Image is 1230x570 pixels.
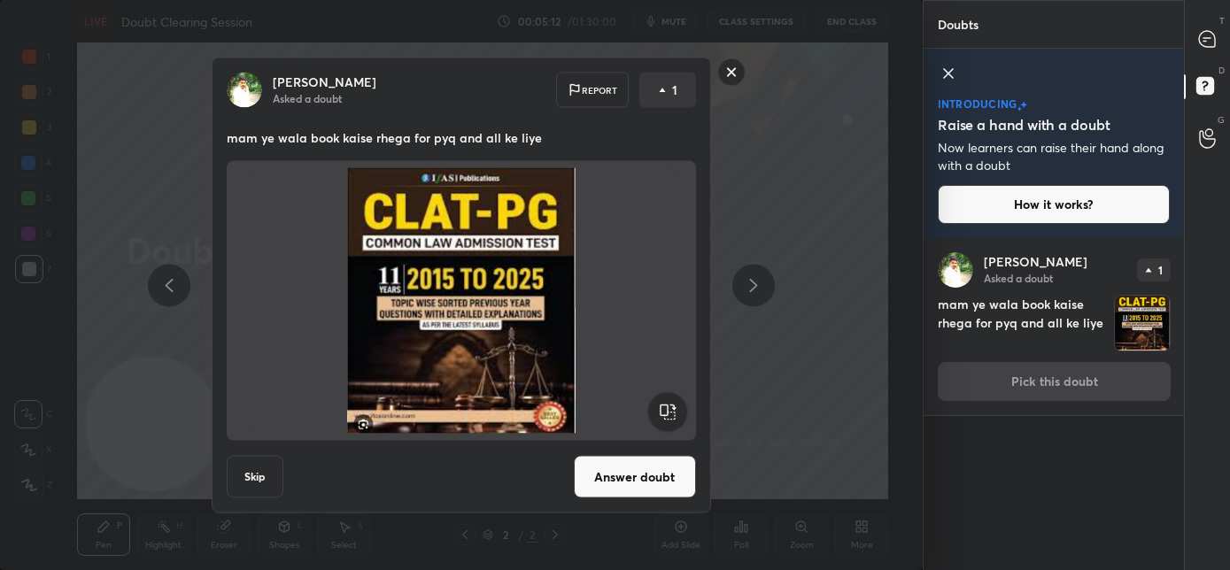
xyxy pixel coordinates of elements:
p: T [1219,14,1225,27]
img: 17565699598AT8D7.jpg [1115,296,1170,350]
p: 1 [1158,265,1163,275]
p: Now learners can raise their hand along with a doubt [938,139,1170,174]
p: 1 [672,81,677,99]
img: 3 [227,73,262,108]
button: How it works? [938,185,1170,224]
img: 17565699598AT8D7.jpg [248,168,675,434]
button: Answer doubt [574,456,696,498]
p: [PERSON_NAME] [273,75,376,89]
img: large-star.026637fe.svg [1020,101,1027,109]
p: D [1218,64,1225,77]
p: mam ye wala book kaise rhega for pyq and all ke liye [227,129,696,147]
p: introducing [938,98,1017,109]
p: [PERSON_NAME] [984,255,1087,269]
h4: mam ye wala book kaise rhega for pyq and all ke liye [938,295,1107,351]
div: grid [924,238,1185,570]
img: small-star.76a44327.svg [1017,106,1022,112]
p: G [1218,113,1225,127]
p: Asked a doubt [984,271,1053,285]
h5: Raise a hand with a doubt [938,114,1110,135]
button: Skip [227,456,283,498]
p: Asked a doubt [273,91,342,105]
p: Doubts [924,1,993,48]
div: Report [556,73,629,108]
img: 3 [938,252,973,288]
